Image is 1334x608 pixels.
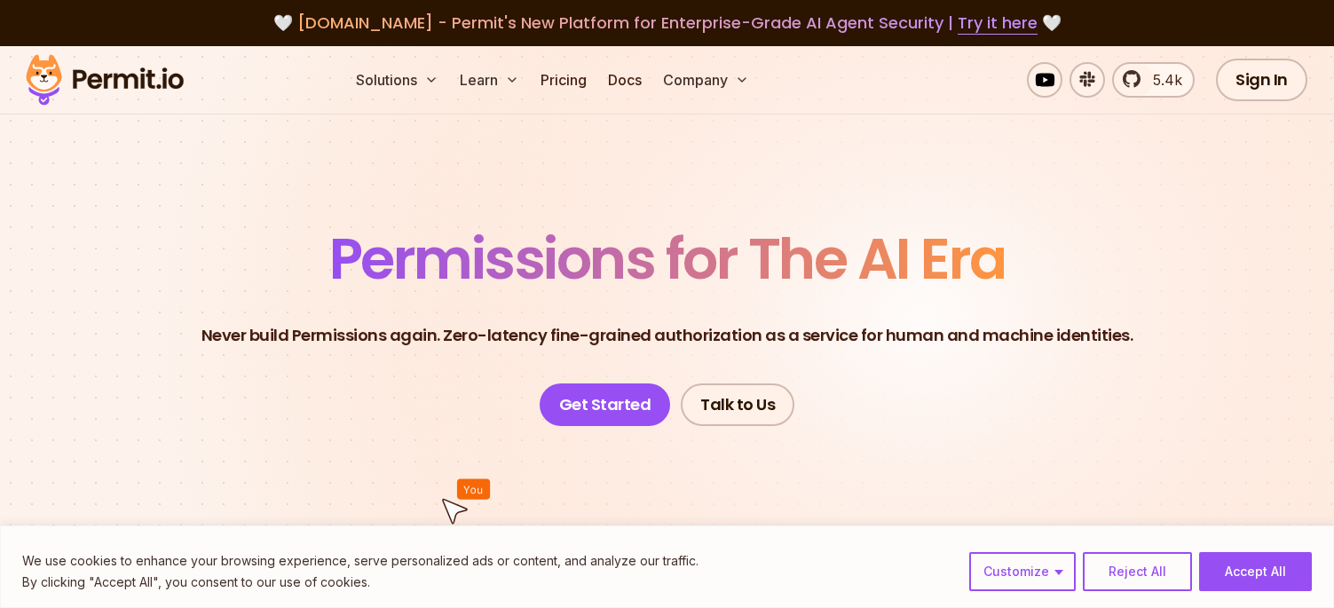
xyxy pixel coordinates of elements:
button: Accept All [1199,552,1312,591]
a: Sign In [1216,59,1307,101]
span: 5.4k [1142,69,1182,91]
button: Company [656,62,756,98]
p: Never build Permissions again. Zero-latency fine-grained authorization as a service for human and... [201,323,1133,348]
img: Permit logo [18,50,192,110]
p: We use cookies to enhance your browsing experience, serve personalized ads or content, and analyz... [22,550,699,572]
button: Reject All [1083,552,1192,591]
a: Pricing [533,62,594,98]
a: Docs [601,62,649,98]
a: Get Started [540,383,671,426]
span: [DOMAIN_NAME] - Permit's New Platform for Enterprise-Grade AI Agent Security | [297,12,1038,34]
button: Solutions [349,62,446,98]
a: Try it here [958,12,1038,35]
div: 🤍 🤍 [43,11,1291,36]
span: Permissions for The AI Era [329,219,1006,298]
button: Customize [969,552,1076,591]
a: Talk to Us [681,383,794,426]
a: 5.4k [1112,62,1195,98]
button: Learn [453,62,526,98]
p: By clicking "Accept All", you consent to our use of cookies. [22,572,699,593]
